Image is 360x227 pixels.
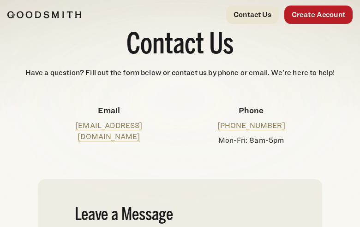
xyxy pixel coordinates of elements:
[187,135,315,146] p: Mon-Fri: 8am-5pm
[75,121,142,141] a: [EMAIL_ADDRESS][DOMAIN_NAME]
[284,6,353,24] a: Create Account
[7,11,81,18] img: Goodsmith
[217,121,285,130] a: [PHONE_NUMBER]
[187,104,315,116] h4: Phone
[45,104,173,116] h4: Email
[226,6,279,24] a: Contact Us
[75,207,286,224] h2: Leave a Message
